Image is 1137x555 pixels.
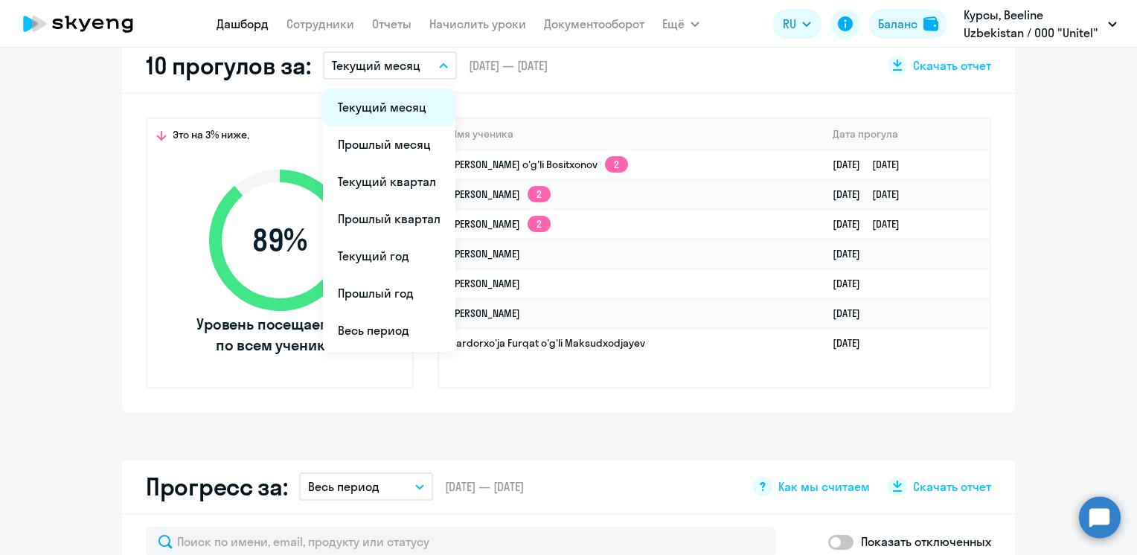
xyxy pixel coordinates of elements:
p: Весь период [308,478,379,495]
span: Уровень посещаемости по всем ученикам [194,314,365,356]
span: [DATE] — [DATE] [469,57,548,74]
a: [DATE] [833,277,872,290]
div: Баланс [878,15,917,33]
p: Текущий месяц [332,57,420,74]
a: Документооборот [544,16,644,31]
button: Балансbalance [869,9,947,39]
button: Курсы, Beeline Uzbekistan / ООО "Unitel" [956,6,1124,42]
a: [DATE][DATE] [833,158,912,171]
a: Начислить уроки [429,16,526,31]
button: Весь период [299,472,433,501]
app-skyeng-badge: 2 [528,186,551,202]
a: [PERSON_NAME]2 [451,217,551,231]
a: [PERSON_NAME]2 [451,187,551,201]
span: RU [783,15,796,33]
span: Как мы считаем [778,478,870,495]
button: Текущий месяц [323,51,457,80]
a: Sardorxo'ja Furqat o'g'li Maksudxodjayev [451,336,645,350]
a: [DATE][DATE] [833,187,912,201]
a: [DATE] [833,247,872,260]
button: RU [772,9,821,39]
button: Ещё [662,9,699,39]
a: Дашборд [217,16,269,31]
span: Скачать отчет [913,478,991,495]
p: Показать отключенных [861,533,991,551]
span: Ещё [662,15,685,33]
h2: 10 прогулов за: [146,51,311,80]
p: Курсы, Beeline Uzbekistan / ООО "Unitel" [964,6,1102,42]
span: 89 % [194,222,365,258]
a: [DATE][DATE] [833,217,912,231]
span: [DATE] — [DATE] [445,478,524,495]
a: [PERSON_NAME] o'g'li Bositxonov2 [451,158,628,171]
span: Это на 3% ниже, [173,128,249,146]
a: [PERSON_NAME] [451,307,520,320]
app-skyeng-badge: 2 [605,156,628,173]
a: Сотрудники [286,16,354,31]
app-skyeng-badge: 2 [528,216,551,232]
h2: Прогресс за: [146,472,287,501]
img: balance [923,16,938,31]
th: Дата прогула [821,119,990,150]
a: [DATE] [833,336,872,350]
a: [PERSON_NAME] [451,277,520,290]
a: Отчеты [372,16,411,31]
span: Скачать отчет [913,57,991,74]
a: [DATE] [833,307,872,320]
th: Имя ученика [439,119,821,150]
a: [PERSON_NAME] [451,247,520,260]
ul: Ещё [323,86,455,352]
